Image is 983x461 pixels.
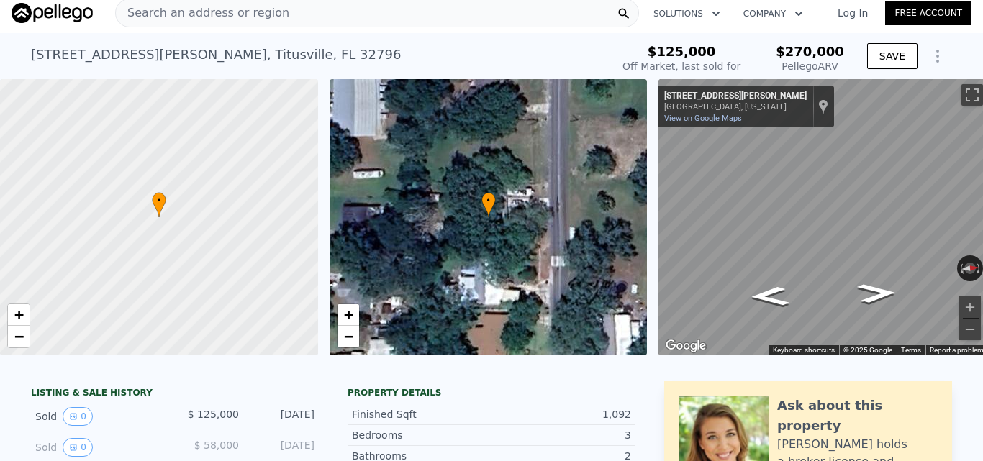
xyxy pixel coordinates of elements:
span: $ 58,000 [194,439,239,451]
div: Finished Sqft [352,407,491,421]
span: • [481,194,496,207]
span: − [343,327,353,345]
a: Zoom out [8,326,30,347]
button: View historical data [63,407,93,426]
div: Pellego ARV [776,59,844,73]
button: Toggle fullscreen view [961,84,983,106]
div: [STREET_ADDRESS][PERSON_NAME] [664,91,807,102]
button: Show Options [923,42,952,70]
span: © 2025 Google [843,346,892,354]
div: 1,092 [491,407,631,421]
div: [STREET_ADDRESS][PERSON_NAME] , Titusville , FL 32796 [31,45,401,65]
div: • [152,192,166,217]
button: Reset the view [956,262,983,275]
button: Solutions [642,1,732,27]
div: Property details [348,387,635,398]
a: Free Account [885,1,971,25]
img: Google [662,337,710,355]
a: Open this area in Google Maps (opens a new window) [662,337,710,355]
div: Ask about this property [777,396,938,436]
span: + [343,306,353,324]
button: Keyboard shortcuts [773,345,835,355]
div: 3 [491,428,631,442]
div: [DATE] [250,407,314,426]
path: Go North, N Williams Ave [841,278,913,308]
button: Company [732,1,815,27]
a: Terms (opens in new tab) [901,346,921,354]
a: Show location on map [818,99,828,114]
div: [GEOGRAPHIC_DATA], [US_STATE] [664,102,807,111]
button: Zoom out [959,319,981,340]
button: Rotate clockwise [975,255,983,281]
div: LISTING & SALE HISTORY [31,387,319,401]
div: Bedrooms [352,428,491,442]
button: Zoom in [959,296,981,318]
span: $ 125,000 [188,408,239,420]
span: • [152,194,166,207]
span: $270,000 [776,44,844,59]
img: Pellego [12,3,93,23]
a: View on Google Maps [664,114,742,123]
a: Log In [820,6,885,20]
span: + [14,306,24,324]
div: • [481,192,496,217]
a: Zoom out [338,326,359,347]
button: SAVE [867,43,918,69]
a: Zoom in [338,304,359,326]
div: Sold [35,407,163,426]
button: View historical data [63,438,93,457]
div: Off Market, last sold for [622,59,740,73]
div: Sold [35,438,163,457]
span: − [14,327,24,345]
a: Zoom in [8,304,30,326]
path: Go South, N Williams Ave [733,282,806,311]
span: $125,000 [648,44,716,59]
div: [DATE] [250,438,314,457]
span: Search an address or region [116,4,289,22]
button: Rotate counterclockwise [957,255,965,281]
